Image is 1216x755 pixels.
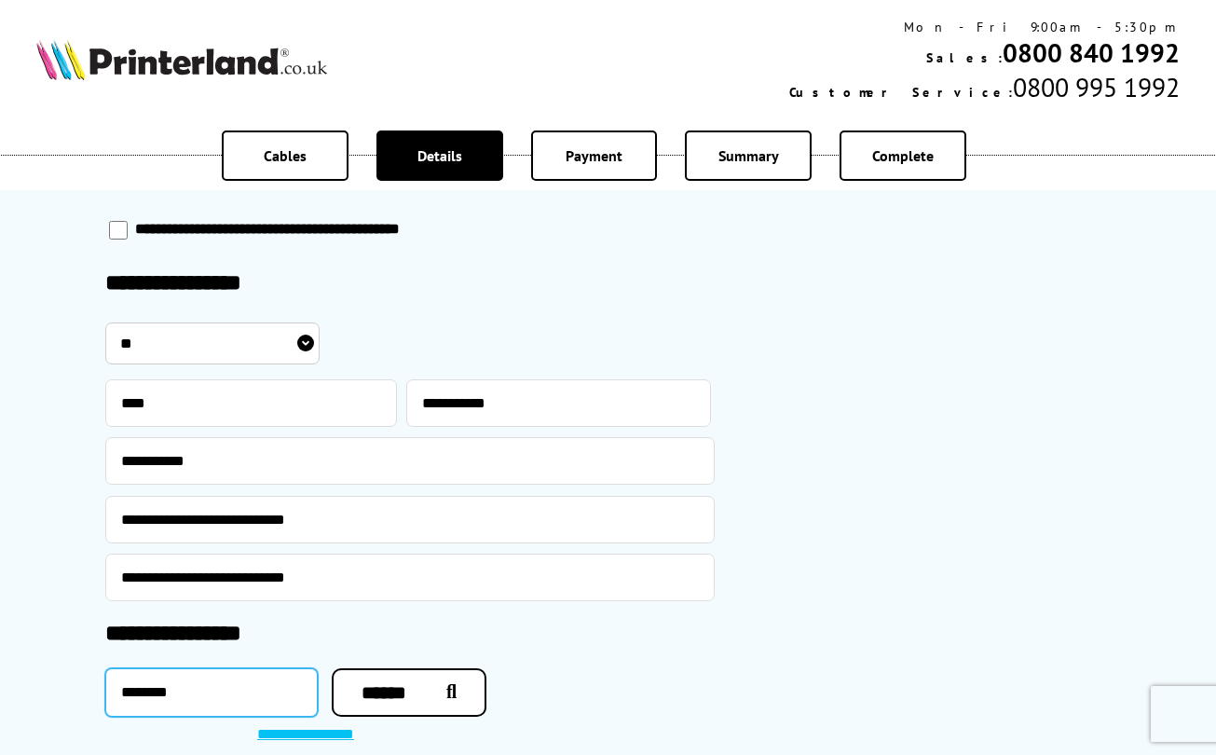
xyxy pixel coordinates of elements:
[264,146,307,165] span: Cables
[872,146,934,165] span: Complete
[36,39,327,80] img: Printerland Logo
[1003,35,1180,70] a: 0800 840 1992
[926,49,1003,66] span: Sales:
[718,146,779,165] span: Summary
[789,19,1180,35] div: Mon - Fri 9:00am - 5:30pm
[789,84,1013,101] span: Customer Service:
[1013,70,1180,104] span: 0800 995 1992
[417,146,462,165] span: Details
[566,146,622,165] span: Payment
